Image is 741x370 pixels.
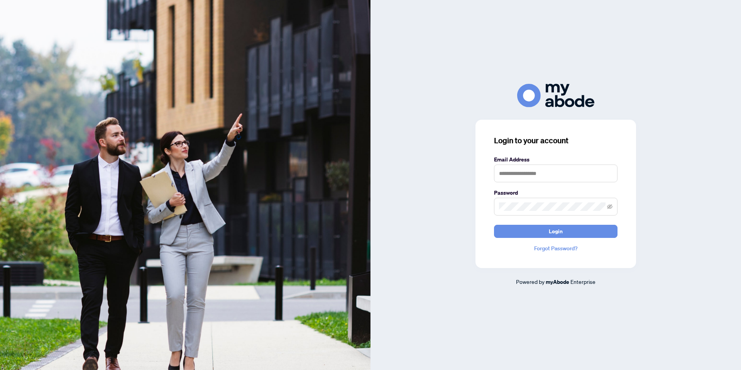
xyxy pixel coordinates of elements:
button: Login [494,225,617,238]
span: Login [549,225,563,238]
a: Forgot Password? [494,244,617,253]
a: myAbode [546,278,569,286]
span: eye-invisible [607,204,612,209]
label: Email Address [494,155,617,164]
img: ma-logo [517,84,594,107]
span: Powered by [516,278,545,285]
label: Password [494,188,617,197]
span: Enterprise [570,278,596,285]
h3: Login to your account [494,135,617,146]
